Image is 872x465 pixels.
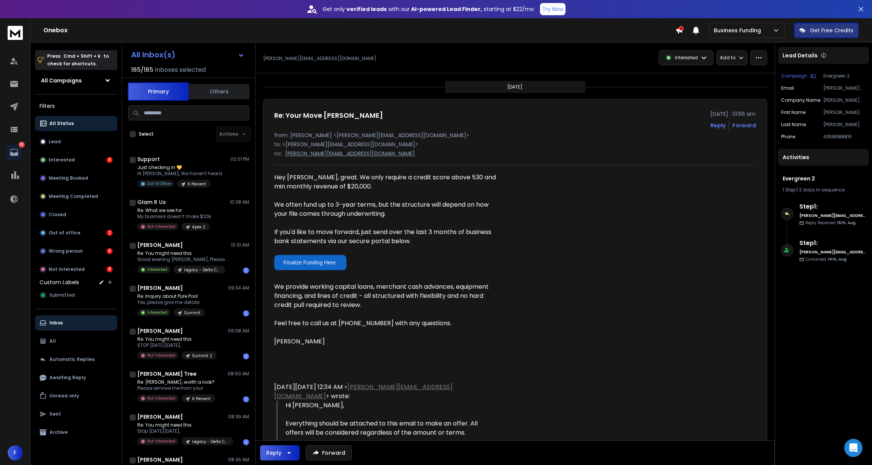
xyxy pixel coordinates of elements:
h1: [PERSON_NAME] [137,456,183,463]
button: Interested4 [35,152,117,168]
p: Interested [147,267,167,272]
button: Awaiting Reply [35,370,117,385]
p: 4358688816 [823,134,866,140]
p: Summit [184,310,200,316]
button: Submitted [35,288,117,303]
p: [DATE] : 01:56 am [710,110,756,118]
div: 1 [243,353,249,359]
p: 09:08 AM [228,328,249,334]
div: Open Intercom Messenger [844,439,862,457]
button: Out of office2 [35,225,117,240]
h1: Onebox [43,26,675,35]
button: Others [189,83,249,100]
p: Legacy - Delta Capital App Out No App Ins [192,439,229,444]
p: Not Interested [147,395,175,401]
h3: Custom Labels [40,278,79,286]
p: cc: [274,150,282,157]
strong: verified leads [346,5,387,13]
p: 10:10 AM [231,242,249,248]
p: Business Funding [714,27,764,34]
h6: Step 1 : [799,239,866,248]
button: Reply [710,122,726,129]
span: Cmd + Shift + k [62,52,102,60]
p: Re: Inquiry about Pure Pool [137,293,205,299]
button: Try Now [540,3,565,15]
p: from: [PERSON_NAME] <[PERSON_NAME][EMAIL_ADDRESS][DOMAIN_NAME]> [274,131,756,139]
h1: [PERSON_NAME] [137,241,183,249]
p: Lead Details [783,52,818,59]
p: [PERSON_NAME][EMAIL_ADDRESS][DOMAIN_NAME] [285,150,415,157]
button: Meeting Completed [35,189,117,204]
h1: All Inbox(s) [131,51,175,59]
button: F [8,445,23,460]
p: [PERSON_NAME] [823,109,866,115]
a: Finalize Funding Here [282,258,337,267]
a: 18 [6,145,22,160]
img: logo [8,26,23,40]
p: Email [781,85,794,91]
div: Hey [PERSON_NAME], great. We only require a credit score above 530 and min monthly revenue of $20... [274,173,496,191]
p: Press to check for shortcuts. [47,52,109,68]
div: [PERSON_NAME] [274,337,496,346]
h6: [PERSON_NAME][EMAIL_ADDRESS][DOMAIN_NAME] [799,213,866,218]
p: 18 [19,142,25,148]
p: Get Free Credits [810,27,853,34]
button: All Status [35,116,117,131]
p: All Status [49,120,74,127]
button: Reply [260,445,300,460]
p: 02:01 PM [230,156,249,162]
button: Unread only [35,388,117,403]
p: [PERSON_NAME] Marketing Group [823,97,866,103]
p: My business doesn’t make $20k [137,214,211,220]
button: All Campaigns [35,73,117,88]
p: Please remove me from your [137,385,215,391]
button: Closed [35,207,117,222]
div: 1 [243,439,249,445]
p: Re: [PERSON_NAME], worth a look? [137,379,215,385]
div: | [783,187,864,193]
h6: [PERSON_NAME][EMAIL_ADDRESS][DOMAIN_NAME] [799,249,866,255]
p: [PERSON_NAME][EMAIL_ADDRESS][DOMAIN_NAME] [263,55,376,62]
p: Try Now [542,5,563,13]
div: Everything should be attached to this email to make an offer. All offers will be considered regar... [286,419,496,437]
span: 185 / 185 [131,65,153,74]
div: 1 [243,310,249,316]
button: Wrong person4 [35,244,117,259]
p: 6 Percent [192,396,211,402]
p: Hi [PERSON_NAME], We haven’t heard [137,171,222,177]
button: All [35,334,117,349]
button: Sent [35,406,117,422]
p: to: <[PERSON_NAME][EMAIL_ADDRESS][DOMAIN_NAME]> [274,141,756,148]
button: Lead [35,134,117,149]
p: Stop [DATE][DATE], [137,428,229,434]
div: 4 [106,248,113,254]
label: Select [139,131,154,137]
p: STOP [DATE][DATE], [137,342,217,348]
p: Get only with our starting at $22/mo [322,5,534,13]
div: Forward [732,122,756,129]
p: Out Of Office [147,181,171,187]
button: Archive [35,425,117,440]
div: Feel free to call us at [PHONE_NUMBER] with any questions. [274,319,496,328]
h1: Glam R Us [137,198,166,206]
p: Re: What we see for [137,207,211,214]
p: Reply Received [805,220,856,226]
p: [PERSON_NAME][EMAIL_ADDRESS][DOMAIN_NAME] [823,85,866,91]
p: Interested [49,157,75,163]
button: Primary [128,82,189,101]
p: 08:39 AM [228,414,249,420]
p: 08:36 AM [228,457,249,463]
p: Meeting Completed [49,193,98,199]
strong: AI-powered Lead Finder, [411,5,482,13]
p: Unread only [49,393,79,399]
h1: [PERSON_NAME] [137,413,183,421]
h1: Evergreen 2 [783,175,864,182]
p: Lead [49,139,61,145]
span: Finalize Funding Here [283,259,335,266]
p: All [49,338,56,344]
h1: All Campaigns [41,77,82,84]
p: Company Name [781,97,820,103]
p: Phone [781,134,795,140]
